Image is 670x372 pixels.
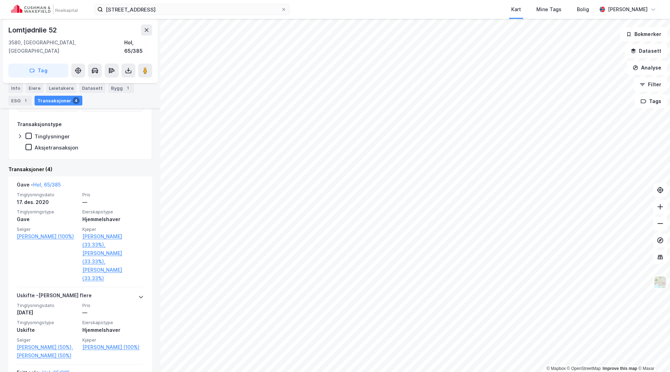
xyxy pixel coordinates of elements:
div: Info [8,83,23,93]
iframe: Chat Widget [635,338,670,372]
div: Kart [511,5,521,14]
span: Eierskapstype [82,320,144,326]
div: 1 [22,97,29,104]
a: [PERSON_NAME] (33.33%), [82,249,144,266]
a: [PERSON_NAME] (33.33%), [82,232,144,249]
div: Transaksjoner [35,96,82,105]
a: Hol, 65/385 [33,182,61,188]
div: [DATE] [17,308,78,317]
button: Bokmerker [620,27,667,41]
div: Aksjetransaksjon [35,144,78,151]
a: OpenStreetMap [567,366,601,371]
a: [PERSON_NAME] (50%) [17,351,78,360]
div: Eiere [26,83,43,93]
div: Datasett [79,83,105,93]
div: — [82,308,144,317]
div: Tinglysninger [35,133,70,140]
div: Lomtjødnlie 52 [8,24,58,36]
input: Søk på adresse, matrikkel, gårdeiere, leietakere eller personer [103,4,281,15]
div: Gave - [17,181,61,192]
div: Leietakere [46,83,76,93]
div: [PERSON_NAME] [608,5,648,14]
div: 17. des. 2020 [17,198,78,206]
div: Bolig [577,5,589,14]
div: Mine Tags [536,5,561,14]
span: Kjøper [82,226,144,232]
div: 4 [73,97,80,104]
span: Eierskapstype [82,209,144,215]
div: — [82,198,144,206]
div: Gave [17,215,78,224]
div: Bygg [108,83,134,93]
button: Tags [635,94,667,108]
div: Uskifte [17,326,78,334]
div: Transaksjoner (4) [8,165,152,174]
div: 3580, [GEOGRAPHIC_DATA], [GEOGRAPHIC_DATA] [8,38,124,55]
span: Kjøper [82,337,144,343]
img: cushman-wakefield-realkapital-logo.202ea83816669bd177139c58696a8fa1.svg [11,5,77,14]
div: Kontrollprogram for chat [635,338,670,372]
a: [PERSON_NAME] (100%) [82,343,144,351]
span: Tinglysningsdato [17,302,78,308]
span: Tinglysningstype [17,320,78,326]
button: Filter [634,78,667,92]
span: Pris [82,192,144,198]
span: Pris [82,302,144,308]
button: Tag [8,64,68,78]
a: Improve this map [603,366,637,371]
div: Transaksjonstype [17,120,62,129]
a: Mapbox [546,366,566,371]
div: 1 [124,85,131,92]
span: Tinglysningstype [17,209,78,215]
button: Datasett [625,44,667,58]
span: Tinglysningsdato [17,192,78,198]
a: [PERSON_NAME] (50%), [17,343,78,351]
span: Selger [17,337,78,343]
a: [PERSON_NAME] (33.33%) [82,266,144,283]
div: Hjemmelshaver [82,326,144,334]
span: Selger [17,226,78,232]
div: Hol, 65/385 [124,38,152,55]
div: Uskifte - [PERSON_NAME] flere [17,291,92,302]
button: Analyse [627,61,667,75]
div: ESG [8,96,32,105]
a: [PERSON_NAME] (100%) [17,232,78,241]
img: Z [654,276,667,289]
div: Hjemmelshaver [82,215,144,224]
